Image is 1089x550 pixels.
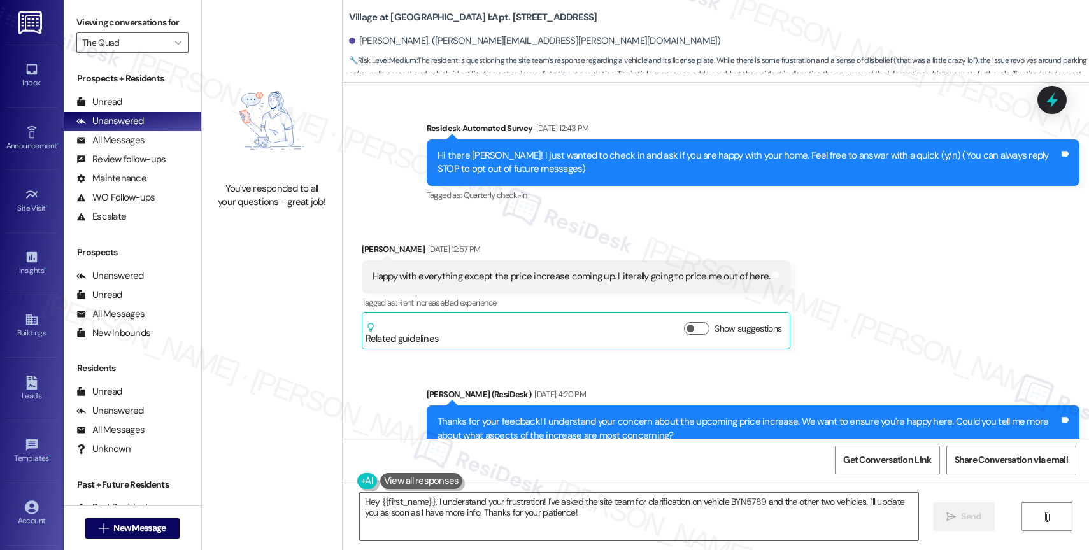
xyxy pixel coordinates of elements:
div: Unread [76,385,122,398]
a: Site Visit • [6,184,57,218]
textarea: Hey {{first_name}}, I understand your frustration! I've asked the site team for clarification on ... [360,493,918,540]
span: • [57,139,59,148]
img: empty-state [216,66,328,176]
span: Bad experience [445,297,496,308]
i:  [1042,512,1051,522]
span: New Message [113,521,166,535]
div: [DATE] 12:43 PM [533,122,589,135]
i:  [174,38,181,48]
div: Happy with everything except the price increase coming up. Literally going to price me out of here. [373,270,771,283]
div: [DATE] 4:20 PM [531,388,586,401]
div: Review follow-ups [76,153,166,166]
div: [PERSON_NAME] (ResiDesk) [427,388,1079,405]
div: Thanks for your feedback! I understand your concern about the upcoming price increase. We want to... [438,415,1059,442]
div: All Messages [76,307,145,321]
div: Escalate [76,210,126,223]
a: Leads [6,372,57,406]
i:  [99,523,108,533]
button: Get Conversation Link [835,446,939,474]
div: Tagged as: [427,186,1079,204]
span: Share Conversation via email [955,453,1068,467]
div: [PERSON_NAME] [362,243,791,260]
div: Unread [76,288,122,302]
div: [PERSON_NAME]. ([PERSON_NAME][EMAIL_ADDRESS][PERSON_NAME][DOMAIN_NAME]) [349,34,721,48]
div: Prospects + Residents [64,72,201,85]
a: Buildings [6,309,57,343]
a: Templates • [6,434,57,469]
b: Village at [GEOGRAPHIC_DATA] I: Apt. [STREET_ADDRESS] [349,11,597,24]
strong: 🔧 Risk Level: Medium [349,55,416,66]
button: Share Conversation via email [946,446,1076,474]
div: New Inbounds [76,327,150,340]
div: [DATE] 12:57 PM [425,243,480,256]
a: Inbox [6,59,57,93]
div: Residesk Automated Survey [427,122,1079,139]
span: Get Conversation Link [843,453,931,467]
div: Related guidelines [366,322,439,346]
div: Past + Future Residents [64,478,201,491]
input: All communities [82,32,168,53]
a: Account [6,497,57,531]
div: Unknown [76,442,131,456]
div: Past Residents [76,501,153,514]
label: Show suggestions [715,322,781,335]
img: ResiDesk Logo [18,11,45,34]
div: Residents [64,362,201,375]
div: Unanswered [76,269,144,283]
label: Viewing conversations for [76,13,189,32]
div: Unread [76,95,122,109]
span: Quarterly check-in [464,190,527,201]
span: Send [961,510,981,523]
button: Send [933,502,995,531]
span: • [49,452,51,461]
span: : The resident is questioning the site team's response regarding a vehicle and its license plate.... [349,54,1089,95]
div: Prospects [64,246,201,259]
div: You've responded to all your questions - great job! [216,182,328,209]
span: Rent increase , [398,297,445,308]
div: Unanswered [76,115,144,128]
a: Insights • [6,246,57,281]
button: New Message [85,518,180,539]
span: • [46,202,48,211]
div: All Messages [76,134,145,147]
div: WO Follow-ups [76,191,155,204]
span: • [44,264,46,273]
i:  [946,512,956,522]
div: All Messages [76,423,145,437]
div: Unanswered [76,404,144,418]
div: Tagged as: [362,293,791,312]
div: Hi there [PERSON_NAME]! I just wanted to check in and ask if you are happy with your home. Feel f... [438,149,1059,176]
div: Maintenance [76,172,146,185]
